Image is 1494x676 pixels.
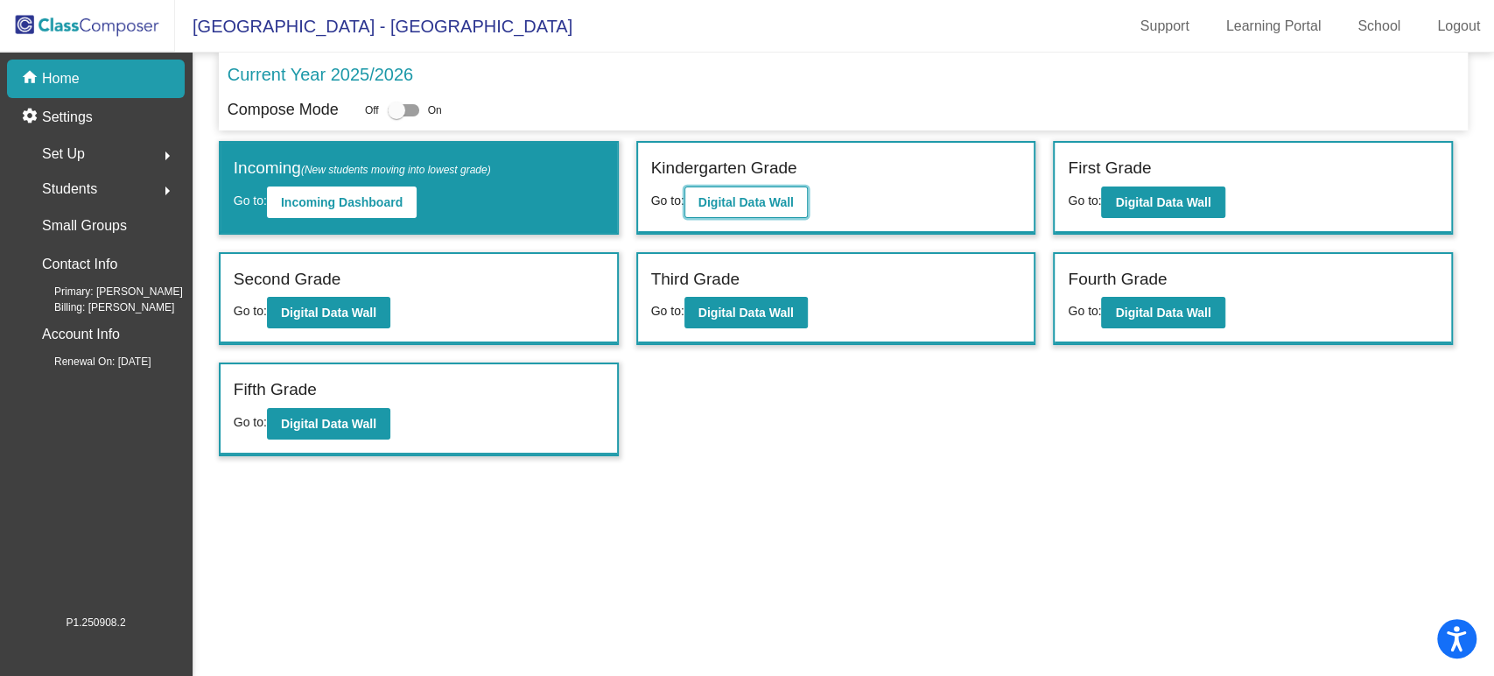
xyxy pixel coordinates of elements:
p: Settings [42,107,93,128]
span: Go to: [234,194,267,208]
span: [GEOGRAPHIC_DATA] - [GEOGRAPHIC_DATA] [175,12,572,40]
span: (New students moving into lowest grade) [301,164,491,176]
button: Digital Data Wall [267,408,390,440]
span: Go to: [234,415,267,429]
span: Set Up [42,142,85,166]
a: School [1343,12,1414,40]
b: Incoming Dashboard [281,195,403,209]
button: Digital Data Wall [684,297,808,328]
b: Digital Data Wall [1115,195,1210,209]
p: Small Groups [42,214,127,238]
label: Kindergarten Grade [651,156,797,181]
button: Digital Data Wall [684,187,808,218]
label: Incoming [234,156,491,181]
b: Digital Data Wall [281,417,376,431]
b: Digital Data Wall [1115,306,1210,320]
span: Go to: [651,304,684,318]
b: Digital Data Wall [698,195,794,209]
mat-icon: arrow_right [157,145,178,166]
label: Second Grade [234,267,341,292]
mat-icon: home [21,68,42,89]
label: Fifth Grade [234,377,317,403]
span: Go to: [234,304,267,318]
p: Compose Mode [228,98,339,122]
button: Digital Data Wall [1101,297,1224,328]
a: Support [1126,12,1203,40]
button: Incoming Dashboard [267,187,417,218]
b: Digital Data Wall [281,306,376,320]
mat-icon: arrow_right [157,180,178,201]
p: Account Info [42,322,120,347]
span: Go to: [1068,194,1101,208]
mat-icon: settings [21,107,42,128]
label: Third Grade [651,267,740,292]
span: Renewal On: [DATE] [26,354,151,370]
span: Off [365,102,379,118]
span: Primary: [PERSON_NAME] [26,284,183,299]
p: Current Year 2025/2026 [228,61,413,88]
span: Billing: [PERSON_NAME] [26,299,174,315]
label: Fourth Grade [1068,267,1167,292]
span: On [428,102,442,118]
p: Home [42,68,80,89]
span: Students [42,177,97,201]
label: First Grade [1068,156,1151,181]
b: Digital Data Wall [698,306,794,320]
a: Learning Portal [1212,12,1336,40]
a: Logout [1423,12,1494,40]
span: Go to: [651,194,684,208]
p: Contact Info [42,252,117,277]
button: Digital Data Wall [267,297,390,328]
button: Digital Data Wall [1101,187,1224,218]
span: Go to: [1068,304,1101,318]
